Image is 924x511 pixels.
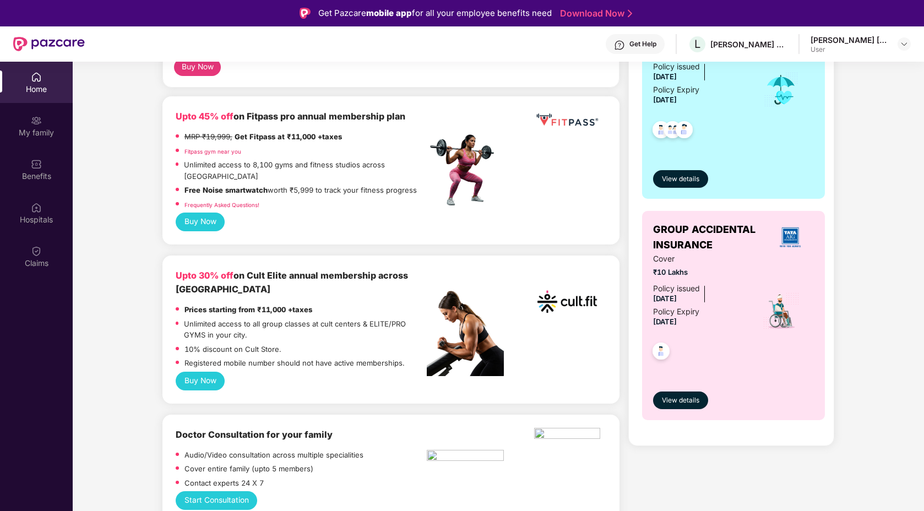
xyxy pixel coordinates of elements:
b: Upto 30% off [176,270,233,281]
div: Policy issued [653,61,700,73]
strong: mobile app [366,8,412,18]
img: ekin.png [534,428,600,442]
a: Download Now [560,8,629,19]
img: insurerLogo [775,222,805,252]
img: svg+xml;base64,PHN2ZyB3aWR0aD0iMjAiIGhlaWdodD0iMjAiIHZpZXdCb3g9IjAgMCAyMCAyMCIgZmlsbD0ibm9uZSIgeG... [31,115,42,126]
span: [DATE] [653,72,677,81]
img: pc2.png [427,291,504,376]
a: Frequently Asked Questions! [184,202,259,208]
img: Logo [300,8,311,19]
p: Contact experts 24 X 7 [184,477,264,488]
strong: Free Noise smartwatch [184,186,268,194]
img: cult.png [534,269,600,335]
img: icon [762,292,800,330]
span: View details [662,174,699,184]
div: [PERSON_NAME] [PERSON_NAME] [811,35,888,45]
img: svg+xml;base64,PHN2ZyBpZD0iSGVscC0zMngzMiIgeG1sbnM9Imh0dHA6Ly93d3cudzMub3JnLzIwMDAvc3ZnIiB3aWR0aD... [614,40,625,51]
img: icon [763,72,799,108]
p: Registered mobile number should not have active memberships. [184,357,405,368]
div: Policy issued [653,282,700,295]
span: ₹10 Lakhs [653,267,748,278]
p: Unlimited access to all group classes at cult centers & ELITE/PRO GYMS in your city. [184,318,427,341]
p: 10% discount on Cult Store. [184,344,281,355]
div: Policy Expiry [653,306,699,318]
p: Audio/Video consultation across multiple specialities [184,449,363,460]
img: svg+xml;base64,PHN2ZyBpZD0iQmVuZWZpdHMiIHhtbG5zPSJodHRwOi8vd3d3LnczLm9yZy8yMDAwL3N2ZyIgd2lkdGg9Ij... [31,159,42,170]
img: New Pazcare Logo [13,37,85,51]
p: Cover entire family (upto 5 members) [184,463,313,474]
strong: Prices starting from ₹11,000 +taxes [184,305,312,314]
img: svg+xml;base64,PHN2ZyB4bWxucz0iaHR0cDovL3d3dy53My5vcmcvMjAwMC9zdmciIHdpZHRoPSI0OC45MTUiIGhlaWdodD... [659,118,686,145]
img: hcp.png [427,450,504,464]
div: Get Help [629,40,656,48]
img: svg+xml;base64,PHN2ZyB4bWxucz0iaHR0cDovL3d3dy53My5vcmcvMjAwMC9zdmciIHdpZHRoPSI0OC45NDMiIGhlaWdodD... [648,118,675,145]
span: Cover [653,253,748,265]
img: svg+xml;base64,PHN2ZyB4bWxucz0iaHR0cDovL3d3dy53My5vcmcvMjAwMC9zdmciIHdpZHRoPSI0OC45NDMiIGhlaWdodD... [671,118,698,145]
button: View details [653,392,708,409]
span: L [694,37,700,51]
b: on Cult Elite annual membership across [GEOGRAPHIC_DATA] [176,270,408,295]
img: Stroke [628,8,632,19]
div: Get Pazcare for all your employee benefits need [318,7,552,20]
img: svg+xml;base64,PHN2ZyBpZD0iSG9zcGl0YWxzIiB4bWxucz0iaHR0cDovL3d3dy53My5vcmcvMjAwMC9zdmciIHdpZHRoPS... [31,202,42,213]
button: View details [653,170,708,188]
div: [PERSON_NAME] PRIVATE LIMITED [710,39,787,50]
p: Unlimited access to 8,100 gyms and fitness studios across [GEOGRAPHIC_DATA] [184,159,427,182]
span: GROUP ACCIDENTAL INSURANCE [653,222,767,253]
b: Doctor Consultation for your family [176,429,333,440]
div: User [811,45,888,54]
img: svg+xml;base64,PHN2ZyBpZD0iQ2xhaW0iIHhtbG5zPSJodHRwOi8vd3d3LnczLm9yZy8yMDAwL3N2ZyIgd2lkdGg9IjIwIi... [31,246,42,257]
del: MRP ₹19,999, [184,132,232,141]
span: [DATE] [653,294,677,303]
span: View details [662,395,699,406]
b: on Fitpass pro annual membership plan [176,111,405,122]
img: fpp.png [427,132,504,209]
img: svg+xml;base64,PHN2ZyB4bWxucz0iaHR0cDovL3d3dy53My5vcmcvMjAwMC9zdmciIHdpZHRoPSI0OC45NDMiIGhlaWdodD... [648,339,675,366]
div: Policy Expiry [653,84,699,96]
p: worth ₹5,999 to track your fitness progress [184,184,417,195]
button: Buy Now [176,372,225,390]
b: Upto 45% off [176,111,233,122]
button: Buy Now [174,58,221,76]
a: Fitpass gym near you [184,148,241,155]
img: fppp.png [534,110,600,130]
img: svg+xml;base64,PHN2ZyBpZD0iRHJvcGRvd24tMzJ4MzIiIHhtbG5zPSJodHRwOi8vd3d3LnczLm9yZy8yMDAwL3N2ZyIgd2... [900,40,909,48]
strong: Get Fitpass at ₹11,000 +taxes [235,132,342,141]
span: [DATE] [653,95,677,104]
button: Buy Now [176,213,225,231]
img: svg+xml;base64,PHN2ZyBpZD0iSG9tZSIgeG1sbnM9Imh0dHA6Ly93d3cudzMub3JnLzIwMDAvc3ZnIiB3aWR0aD0iMjAiIG... [31,72,42,83]
span: [DATE] [653,317,677,326]
button: Start Consultation [176,491,258,510]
